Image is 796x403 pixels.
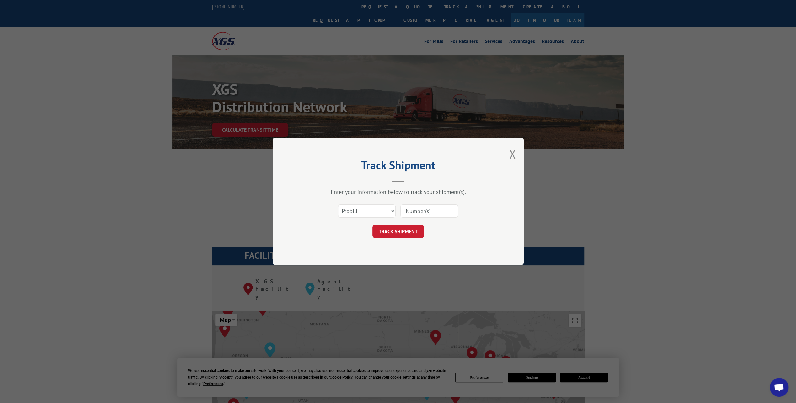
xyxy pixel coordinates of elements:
[509,146,516,162] button: Close modal
[372,225,424,238] button: TRACK SHIPMENT
[400,205,458,218] input: Number(s)
[304,189,492,196] div: Enter your information below to track your shipment(s).
[304,161,492,173] h2: Track Shipment
[770,378,788,397] div: Open chat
